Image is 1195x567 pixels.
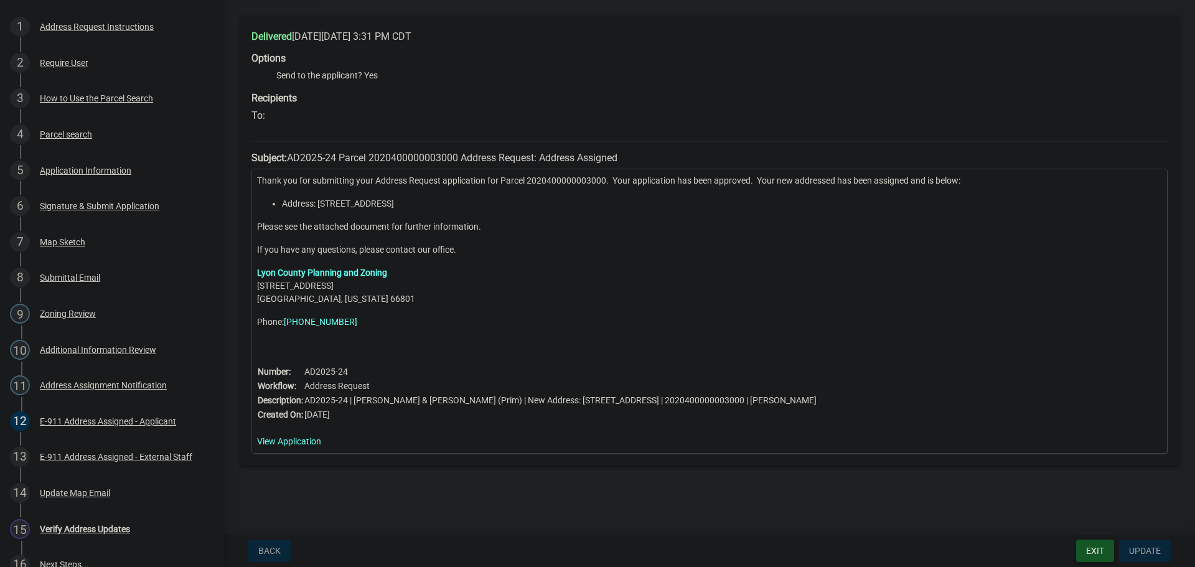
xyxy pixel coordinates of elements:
div: Parcel search [40,130,92,139]
div: 4 [10,124,30,144]
p: Thank you for submitting your Address Request application for Parcel 2020400000003000. Your appli... [257,174,1162,187]
div: 2 [10,53,30,73]
div: 11 [10,375,30,395]
div: Zoning Review [40,309,96,318]
p: Phone: [257,316,1162,329]
td: AD2025-24 [304,365,817,379]
a: Lyon County Planning and Zoning [257,268,387,278]
strong: Delivered [251,30,292,42]
td: Address Request [304,379,817,393]
p: If you have any questions, please contact our office. [257,243,1162,256]
div: Address Assignment Notification [40,381,167,390]
div: Additional Information Review [40,345,156,354]
a: View Application [257,436,321,446]
div: E-911 Address Assigned - External Staff [40,452,192,461]
span: Back [258,546,281,556]
h6: AD2025-24 Parcel 2020400000003000 Address Request: Address Assigned [251,152,1168,164]
p: [STREET_ADDRESS] [GEOGRAPHIC_DATA], [US_STATE] 66801 [257,266,1162,306]
p: Please see the attached document for further information. [257,220,1162,233]
span: Update [1129,546,1161,556]
div: 7 [10,232,30,252]
div: Signature & Submit Application [40,202,159,210]
button: Exit [1076,540,1114,562]
li: Address: [STREET_ADDRESS] [282,197,1162,210]
div: 3 [10,88,30,108]
div: 8 [10,268,30,288]
div: E-911 Address Assigned - Applicant [40,417,176,426]
li: Send to the applicant? Yes [276,69,1168,82]
b: Workflow: [258,381,296,391]
b: Number: [258,367,291,377]
div: Map Sketch [40,238,85,246]
div: 13 [10,447,30,467]
td: AD2025-24 | [PERSON_NAME] & [PERSON_NAME] (Prim) | New Address: [STREET_ADDRESS] | 20204000000030... [304,393,817,408]
td: [DATE] [304,408,817,422]
div: 15 [10,519,30,539]
strong: Recipients [251,92,297,104]
div: Require User [40,59,88,67]
b: Created On: [258,410,303,419]
strong: Subject: [251,152,287,164]
div: Application Information [40,166,131,175]
div: 9 [10,304,30,324]
h6: [DATE][DATE] 3:31 PM CDT [251,30,1168,42]
div: 14 [10,483,30,503]
div: Address Request Instructions [40,22,154,31]
div: Submittal Email [40,273,100,282]
button: Update [1119,540,1171,562]
button: Back [248,540,291,562]
div: 1 [10,17,30,37]
div: Verify Address Updates [40,525,130,533]
div: How to Use the Parcel Search [40,94,153,103]
h6: To: [251,110,1168,121]
div: 12 [10,411,30,431]
div: 6 [10,196,30,216]
b: Description: [258,395,303,405]
div: Update Map Email [40,489,110,497]
strong: Options [251,52,286,64]
a: [PHONE_NUMBER] [284,317,357,327]
div: 10 [10,340,30,360]
div: 5 [10,161,30,180]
